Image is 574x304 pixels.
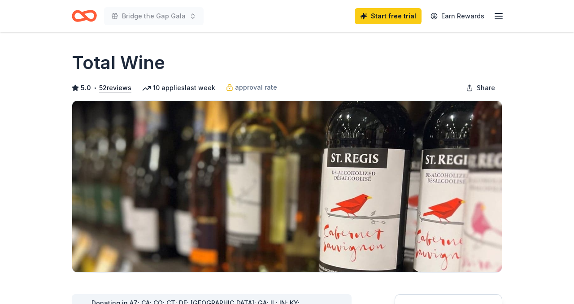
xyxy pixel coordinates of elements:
[81,83,91,93] span: 5.0
[235,82,277,93] span: approval rate
[122,11,186,22] span: Bridge the Gap Gala
[104,7,204,25] button: Bridge the Gap Gala
[72,5,97,26] a: Home
[72,101,502,272] img: Image for Total Wine
[72,50,165,75] h1: Total Wine
[425,8,490,24] a: Earn Rewards
[142,83,215,93] div: 10 applies last week
[355,8,422,24] a: Start free trial
[226,82,277,93] a: approval rate
[94,84,97,91] span: •
[459,79,502,97] button: Share
[477,83,495,93] span: Share
[99,83,131,93] button: 52reviews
